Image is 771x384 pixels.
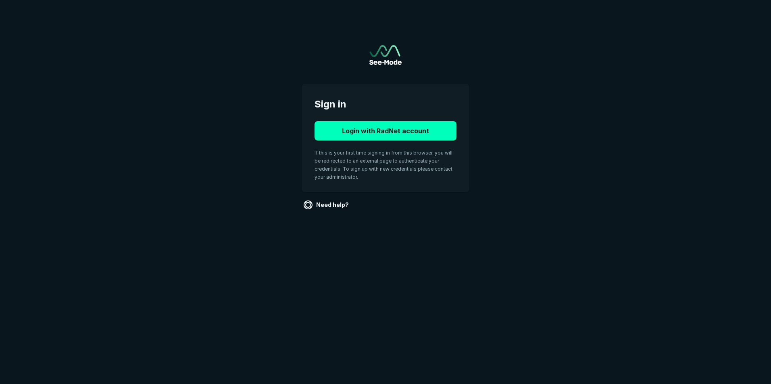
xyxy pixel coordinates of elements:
[315,97,456,111] span: Sign in
[369,45,402,65] img: See-Mode Logo
[302,198,352,211] a: Need help?
[369,45,402,65] a: Go to sign in
[315,121,456,140] button: Login with RadNet account
[315,150,452,180] span: If this is your first time signing in from this browser, you will be redirected to an external pa...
